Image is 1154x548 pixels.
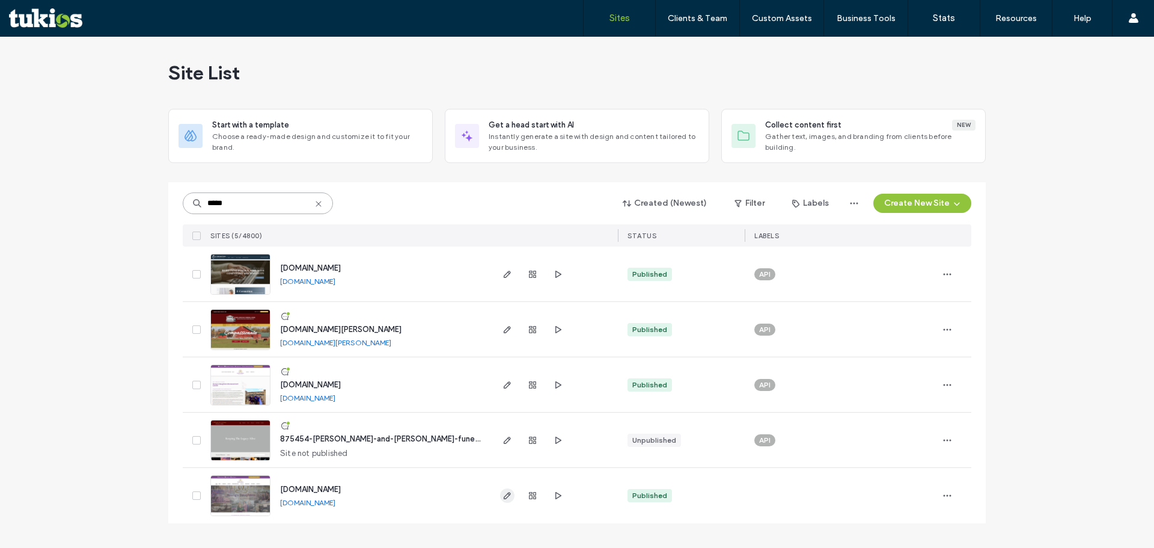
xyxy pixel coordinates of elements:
[759,380,771,390] span: API
[280,277,335,286] a: [DOMAIN_NAME]
[837,13,896,23] label: Business Tools
[280,393,335,402] a: [DOMAIN_NAME]
[489,119,574,131] span: Get a head start with AI
[210,232,262,240] span: SITES (5/4800)
[609,13,630,23] label: Sites
[632,269,667,280] div: Published
[280,485,341,494] a: [DOMAIN_NAME]
[952,120,975,131] div: New
[280,498,335,507] a: [DOMAIN_NAME]
[933,13,955,23] label: Stats
[752,13,812,23] label: Custom Assets
[168,61,240,85] span: Site List
[280,325,401,334] a: [DOMAIN_NAME][PERSON_NAME]
[759,269,771,280] span: API
[168,109,433,163] div: Start with a templateChoose a ready-made design and customize it to fit your brand.
[280,380,341,389] a: [DOMAIN_NAME]
[668,13,727,23] label: Clients & Team
[995,13,1037,23] label: Resources
[280,263,341,272] a: [DOMAIN_NAME]
[722,194,777,213] button: Filter
[632,380,667,390] div: Published
[1073,13,1091,23] label: Help
[212,131,423,153] span: Choose a ready-made design and customize it to fit your brand.
[627,232,656,240] span: STATUS
[280,448,348,460] span: Site not published
[27,8,52,19] span: Help
[632,490,667,501] div: Published
[873,194,971,213] button: Create New Site
[280,338,391,347] a: [DOMAIN_NAME][PERSON_NAME]
[212,119,289,131] span: Start with a template
[489,131,699,153] span: Instantly generate a site with design and content tailored to your business.
[754,232,779,240] span: LABELS
[632,435,676,446] div: Unpublished
[721,109,986,163] div: Collect content firstNewGather text, images, and branding from clients before building.
[781,194,840,213] button: Labels
[765,119,841,131] span: Collect content first
[280,434,507,443] a: 875454-[PERSON_NAME]-and-[PERSON_NAME]-funeral-home
[445,109,709,163] div: Get a head start with AIInstantly generate a site with design and content tailored to your business.
[765,131,975,153] span: Gather text, images, and branding from clients before building.
[759,435,771,446] span: API
[632,324,667,335] div: Published
[612,194,718,213] button: Created (Newest)
[759,324,771,335] span: API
